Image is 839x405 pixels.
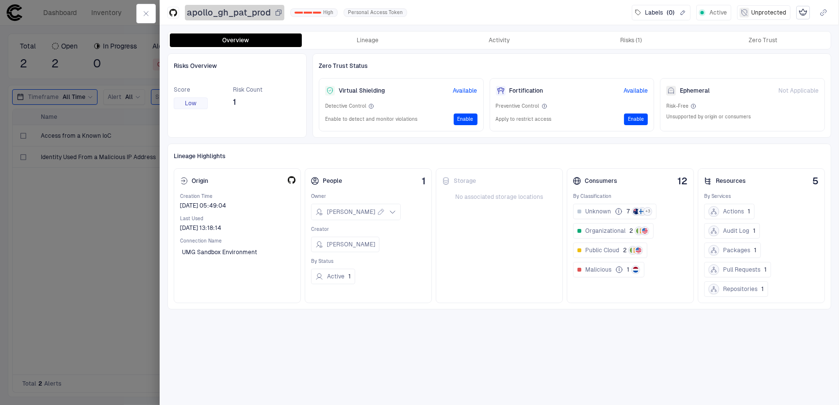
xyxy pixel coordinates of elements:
[573,177,617,185] div: Consumers
[585,208,611,215] span: Unknown
[585,227,625,235] span: Organizational
[704,262,771,277] button: Pull Requests1
[304,12,312,14] div: 1
[704,193,819,200] span: By Services
[180,202,226,210] span: [DATE] 05:49:04
[754,246,757,254] span: 1
[636,228,642,234] img: IE
[573,223,654,239] button: Organizational2IEUS
[169,9,177,16] div: GitHub
[311,269,355,284] button: Active1
[639,209,645,214] img: FI
[624,113,648,125] button: Enable
[233,97,263,107] span: 1
[182,248,257,256] span: UMG Sandbox Environment
[170,33,302,47] button: Overview
[723,227,749,235] span: Audit Log
[723,208,744,215] span: Actions
[311,237,379,252] button: [PERSON_NAME]
[753,227,756,235] span: 1
[633,267,639,273] img: NL
[751,9,786,16] span: Unprotected
[348,273,351,280] span: 1
[311,177,342,185] div: People
[327,241,375,248] span: [PERSON_NAME]
[677,176,688,186] span: 12
[764,266,767,274] span: 1
[442,193,557,201] span: No associated storage locations
[627,266,629,274] span: 1
[180,244,271,260] button: UMG Sandbox Environment
[319,60,825,72] div: Zero Trust Status
[325,116,417,123] span: Enable to detect and monitor violations
[311,226,426,233] span: Creator
[585,246,619,254] span: Public Cloud
[585,266,611,274] span: Malicious
[704,243,761,258] button: Packages1
[636,247,642,253] img: US
[422,176,426,186] span: 1
[642,228,648,234] img: US
[749,36,777,44] div: Zero Trust
[185,99,197,107] span: Low
[629,227,633,235] span: 2
[348,9,403,16] span: Personal Access Token
[453,87,477,95] span: Available
[510,87,543,95] span: Fortification
[287,176,295,184] div: GitHub
[180,238,295,244] span: Connection Name
[761,285,764,293] span: 1
[496,103,540,110] span: Preventive Control
[573,243,647,258] button: Public Cloud2IEUS
[325,103,366,110] span: Detective Control
[778,87,819,95] span: Not Applicable
[185,5,284,20] button: apollo_gh_pat_prod
[812,176,819,186] span: 5
[723,285,757,293] span: Repositories
[180,215,295,222] span: Last Used
[174,150,825,162] div: Lineage Highlights
[180,224,221,232] div: 2/18/2025 19:18:14 (GMT+00:00 UTC)
[187,7,271,18] span: apollo_gh_pat_prod
[573,204,657,219] button: Unknown7AUFI+3
[180,224,221,232] span: [DATE] 13:18:14
[313,12,321,14] div: 2
[666,103,689,110] span: Risk-Free
[723,246,750,254] span: Packages
[723,266,760,274] span: Pull Requests
[704,177,746,185] div: Resources
[311,258,426,265] span: By Status
[623,246,626,254] span: 2
[680,87,710,95] span: Ephemeral
[323,9,333,16] span: High
[704,281,768,297] button: Repositories1
[620,36,642,44] div: Risks (1)
[645,208,650,215] span: + 3
[180,202,226,210] div: 9/5/2020 10:49:04 (GMT+00:00 UTC)
[327,208,375,216] span: [PERSON_NAME]
[666,113,751,120] span: Unsupported by origin or consumers
[630,247,636,253] img: IE
[624,87,648,95] span: Available
[311,193,426,200] span: Owner
[573,262,644,277] button: Malicious1NL
[442,177,476,185] div: Storage
[573,193,688,200] span: By Classification
[454,113,477,125] button: Enable
[704,223,760,239] button: Audit Log1
[433,33,565,47] button: Activity
[626,208,630,215] span: 7
[633,209,639,214] img: AU
[233,86,263,94] span: Risk Count
[645,9,663,16] span: Labels
[748,208,750,215] span: 1
[704,204,755,219] button: Actions1
[496,116,552,123] span: Apply to restrict access
[709,9,727,16] span: Active
[180,177,208,185] div: Origin
[302,33,434,47] button: Lineage
[174,86,208,94] span: Score
[180,193,295,200] span: Creation Time
[796,6,810,19] div: Mark as Crown Jewel
[295,12,303,14] div: 0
